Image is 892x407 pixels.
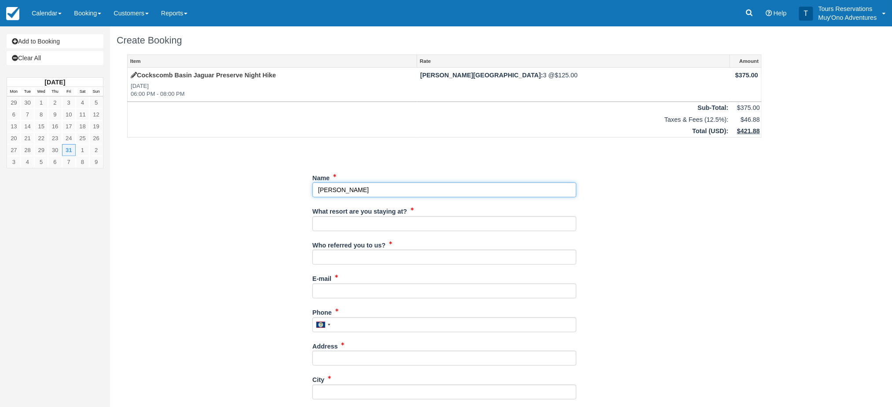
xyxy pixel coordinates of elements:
[44,79,65,86] strong: [DATE]
[730,55,761,67] a: Amount
[312,238,385,250] label: Who referred you to us?
[766,10,772,16] i: Help
[312,305,332,317] label: Phone
[48,87,62,97] th: Thu
[312,271,331,283] label: E-mail
[62,144,76,156] a: 31
[128,55,417,67] a: Item
[48,109,62,120] a: 9
[48,144,62,156] a: 30
[7,109,21,120] a: 6
[555,72,578,79] span: $125.00
[735,72,758,79] span: $375.00
[7,144,21,156] a: 27
[128,114,730,126] td: Taxes & Fees (12.5%):
[21,109,34,120] a: 7
[89,87,103,97] th: Sun
[7,132,21,144] a: 20
[7,51,103,65] a: Clear All
[89,156,103,168] a: 9
[62,87,76,97] th: Fri
[34,156,48,168] a: 5
[417,55,730,67] a: Rate
[711,127,724,134] span: USD
[62,109,76,120] a: 10
[76,97,89,109] a: 4
[312,204,407,216] label: What resort are you staying at?
[48,120,62,132] a: 16
[698,104,729,111] strong: Sub-Total:
[34,109,48,120] a: 8
[737,104,760,111] span: $375.00
[21,132,34,144] a: 21
[34,132,48,144] a: 22
[48,132,62,144] a: 23
[312,372,324,385] label: City
[774,10,787,17] span: Help
[7,120,21,132] a: 13
[21,97,34,109] a: 30
[741,116,760,123] span: $46.88
[34,87,48,97] th: Wed
[21,87,34,97] th: Tue
[76,144,89,156] a: 1
[89,132,103,144] a: 26
[34,97,48,109] a: 1
[417,68,730,102] td: 3 @
[48,156,62,168] a: 6
[117,35,772,46] h1: Create Booking
[21,144,34,156] a: 28
[7,34,103,48] a: Add to Booking
[6,7,19,20] img: checkfront-main-nav-mini-logo.png
[737,127,760,134] span: $421.88
[89,120,103,132] a: 19
[62,156,76,168] a: 7
[131,82,414,98] em: [DATE] 06:00 PM - 08:00 PM
[131,72,276,79] a: Cockscomb Basin Jaguar Preserve Night Hike
[21,120,34,132] a: 14
[7,87,21,97] th: Mon
[76,156,89,168] a: 8
[76,132,89,144] a: 25
[34,120,48,132] a: 15
[89,144,103,156] a: 2
[7,97,21,109] a: 29
[76,87,89,97] th: Sat
[89,97,103,109] a: 5
[313,318,333,332] div: Belize: +501
[62,120,76,132] a: 17
[76,120,89,132] a: 18
[819,13,877,22] p: Muy'Ono Adventures
[420,72,543,79] strong: Hopkins Bay Resort
[21,156,34,168] a: 4
[89,109,103,120] a: 12
[312,339,338,351] label: Address
[76,109,89,120] a: 11
[48,97,62,109] a: 2
[62,97,76,109] a: 3
[34,144,48,156] a: 29
[799,7,813,21] div: T
[62,132,76,144] a: 24
[7,156,21,168] a: 3
[312,171,330,183] label: Name
[819,4,877,13] p: Tours Reservations
[693,127,729,134] strong: Total ( ):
